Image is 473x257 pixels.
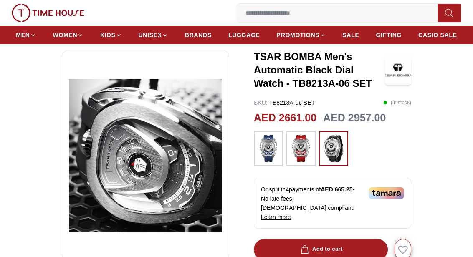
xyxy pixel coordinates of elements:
[100,28,121,43] a: KIDS
[100,31,115,39] span: KIDS
[291,135,311,162] img: ...
[383,98,411,107] p: ( In stock )
[16,31,30,39] span: MEN
[418,28,457,43] a: CASIO SALE
[342,28,359,43] a: SALE
[228,28,260,43] a: LUGGAGE
[369,187,404,199] img: Tamara
[418,31,457,39] span: CASIO SALE
[376,28,402,43] a: GIFTING
[277,31,320,39] span: PROMOTIONS
[254,178,411,229] div: Or split in 4 payments of - No late fees, [DEMOGRAPHIC_DATA] compliant!
[139,28,168,43] a: UNISEX
[299,244,343,254] div: Add to cart
[139,31,162,39] span: UNISEX
[12,4,84,22] img: ...
[321,186,352,193] span: AED 665.25
[254,99,268,106] span: SKU :
[254,98,315,107] p: TB8213A-06 SET
[254,110,316,126] h2: AED 2661.00
[277,28,326,43] a: PROMOTIONS
[258,135,279,162] img: ...
[228,31,260,39] span: LUGGAGE
[53,31,78,39] span: WOMEN
[185,28,212,43] a: BRANDS
[376,31,402,39] span: GIFTING
[69,57,222,254] img: TSAR BOMBA Men's Automatic Blue Dial Watch - TB8213A-03 SET
[323,110,386,126] h3: AED 2957.00
[261,214,291,220] span: Learn more
[185,31,212,39] span: BRANDS
[342,31,359,39] span: SALE
[323,135,344,162] img: ...
[53,28,84,43] a: WOMEN
[254,50,385,90] h3: TSAR BOMBA Men's Automatic Black Dial Watch - TB8213A-06 SET
[16,28,36,43] a: MEN
[385,55,412,85] img: TSAR BOMBA Men's Automatic Black Dial Watch - TB8213A-06 SET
